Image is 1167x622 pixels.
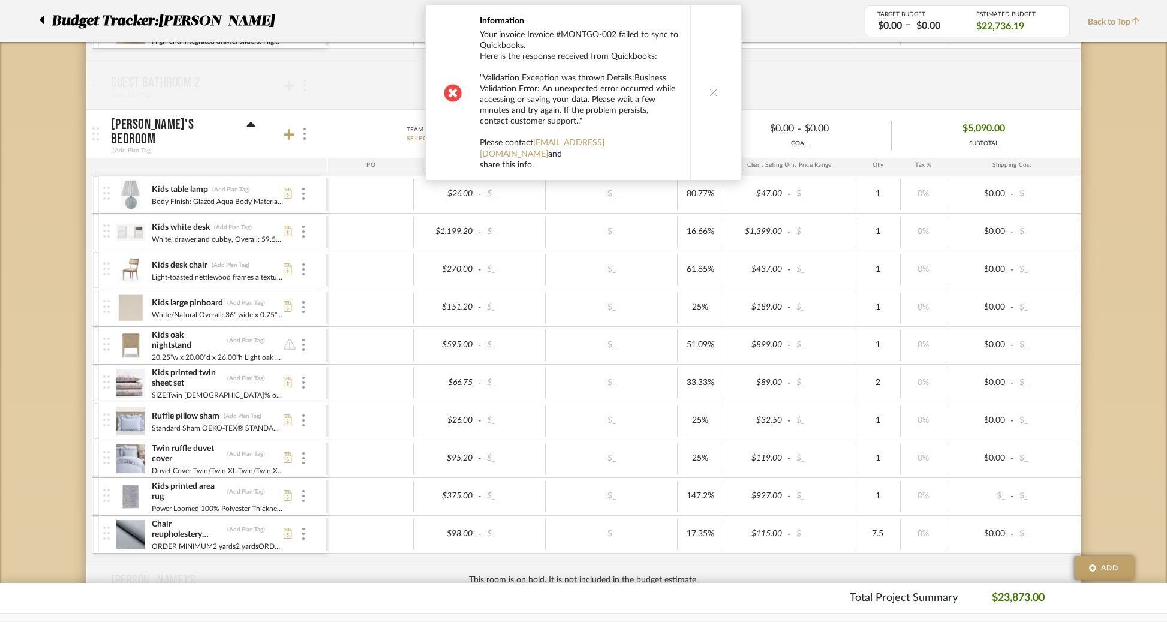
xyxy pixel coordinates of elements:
div: $119.00 [727,450,786,467]
div: $0.00 [950,374,1009,392]
span: - [476,264,483,276]
div: $_ [579,450,645,467]
div: ESTIMATED BUDGET [976,11,1057,18]
div: 1 [859,450,897,467]
div: $_ [793,185,852,203]
img: grip.svg [92,127,99,140]
span: - [1009,339,1016,351]
span: - [1009,453,1016,465]
img: vertical-grip.svg [103,262,110,275]
div: GOAL [707,139,891,148]
p: [PERSON_NAME]'s Bedroom [111,118,232,146]
div: $151.20 [417,299,476,316]
span: - [476,377,483,389]
img: d9a2bdec-640c-4ac8-9a82-ef3e0693d73a_50x50.jpg [116,256,145,284]
div: Kids printed twin sheet set [151,368,224,389]
span: - [786,453,793,465]
div: $1,199.20 [417,223,476,241]
div: (Add Plan Tag) [111,145,154,156]
div: $_ [950,488,1009,505]
div: $0.00 [913,19,944,33]
span: - [476,415,483,427]
div: $927.00 [727,488,786,505]
div: 25% [681,299,719,316]
div: $_ [1016,374,1075,392]
img: 5d265115-4d8c-40a9-abbc-c86b2191820a_50x50.jpg [116,218,145,247]
div: $189.00 [727,299,786,316]
img: 6af902fe-4bb1-493a-b4ad-22b61adb4c99_50x50.jpg [116,444,145,473]
img: vertical-grip.svg [103,489,110,502]
div: $375.00 [417,488,476,505]
div: 17.35% [681,525,719,543]
div: Kids large pinboard [151,298,224,309]
div: (Add Plan Tag) [227,299,266,307]
div: Information [480,15,678,27]
span: - [1009,302,1016,314]
div: $_ [579,223,645,241]
span: - [1009,264,1016,276]
div: $_ [1016,299,1075,316]
div: 1 [859,336,897,354]
div: $_ [1016,261,1075,278]
div: $_ [1016,450,1075,467]
div: $_ [483,299,542,316]
span: – [906,18,911,33]
div: 0% [904,374,942,392]
div: $0.00 [801,119,882,138]
span: - [1009,528,1016,540]
div: Body Finish: Glazed Aqua Body Material: Ceramic Shade: White Linen 12"H x 8"W x 8"D E-26 Socket /... [151,196,284,208]
div: $_ [483,525,542,543]
div: 7.5 [859,525,897,543]
img: f0441349-6042-4c76-ad03-53470dc1f10b_50x50.jpg [116,180,145,209]
div: $0.00 [950,223,1009,241]
div: $_ [793,374,852,392]
div: 0% [904,488,942,505]
div: Kids table lamp [151,184,209,196]
span: SELECT STATUS [407,134,461,143]
img: vertical-grip.svg [103,375,110,389]
img: 3dots-v.svg [302,452,305,464]
img: vertical-grip.svg [103,338,110,351]
div: $_ [793,450,852,467]
div: (Add Plan Tag) [223,412,262,420]
div: $_ [793,299,852,316]
div: $26.00 [417,185,476,203]
span: - [786,415,793,427]
span: - [476,188,483,200]
div: Shipping Cost [946,158,1078,172]
div: 1 [859,261,897,278]
div: $98.00 [417,525,476,543]
div: Kids desk chair [151,260,208,271]
div: $_ [1016,223,1075,241]
div: This room is on hold. It is not included in the budget estimate. [469,574,698,587]
div: PO [328,158,414,172]
div: $_ [1016,185,1075,203]
div: 1 [859,185,897,203]
div: $_ [579,261,645,278]
div: $0.00 [950,299,1009,316]
div: Light-toasted nettlewood frames a textural inlay of natural cane, for perfect contrast. Fastened ... [151,271,284,283]
div: $_ [793,525,852,543]
span: Add [1101,563,1119,573]
div: $_ [483,336,542,354]
div: (Add Plan Tag) [227,525,266,534]
span: - [1009,377,1016,389]
div: $_ [579,374,645,392]
div: Team Status [407,124,446,135]
mat-expansion-panel-header: [PERSON_NAME]'s Bedroom(Add Plan Tag)Team StatusSELECT STATUSClient StatusSELECT STATUS$0.00-$0.0... [86,110,1081,158]
div: 33.33% [681,374,719,392]
div: (Add Plan Tag) [227,450,266,458]
div: $_ [483,261,542,278]
img: vertical-grip.svg [103,451,110,464]
div: Kids white desk [151,222,210,233]
img: 2b88bd2e-0735-41eb-b882-066fc222db2d_50x50.jpg [116,293,145,322]
div: 0% [904,450,942,467]
span: - [1009,491,1016,503]
div: 25% [681,450,719,467]
div: 0% [904,525,942,543]
div: $_ [579,299,645,316]
span: $5,090.00 [963,119,1005,138]
span: - [786,188,793,200]
div: 20.25"w x 20.00"d x 26.00"h Light oak Solid Oak, Oak Veneer 46.30 lb View Fewer Details English D... [151,351,284,363]
img: 3dots-v.svg [302,490,305,502]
